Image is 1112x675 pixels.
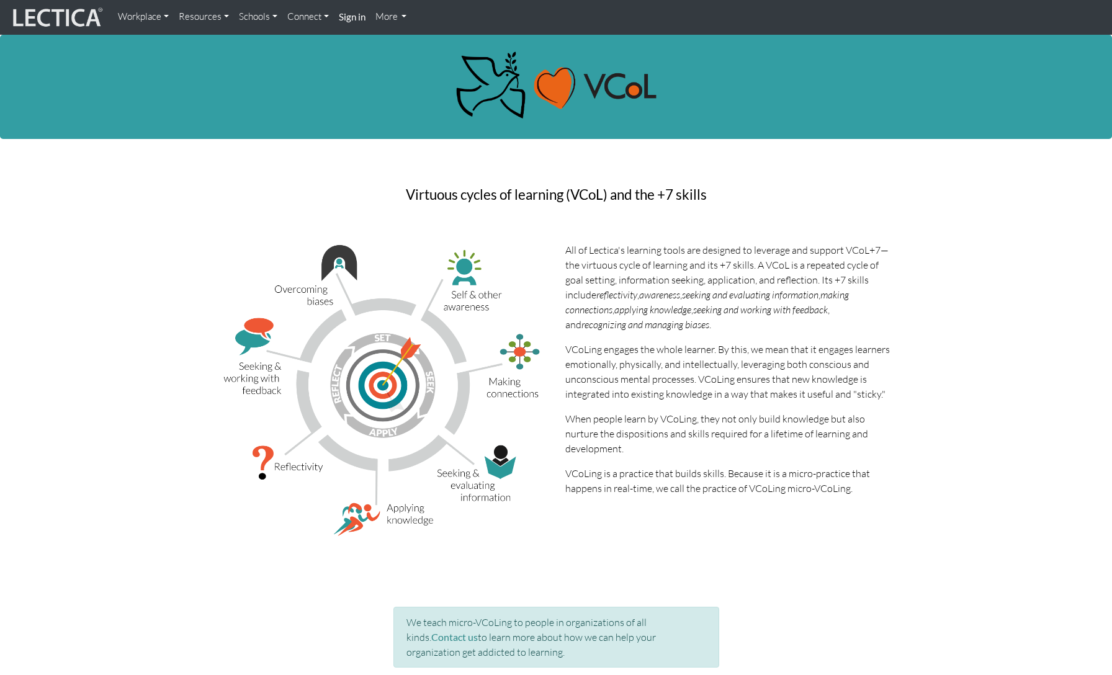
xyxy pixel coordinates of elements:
p: VCoLing engages the whole learner. By this, we mean that it engages learners emotionally, physica... [565,342,891,401]
i: recognizing and managing biases [581,318,709,331]
a: Resources [174,5,234,29]
img: lecticalive [10,6,103,29]
a: Connect [282,5,334,29]
a: Workplace [113,5,174,29]
strong: Sign in [339,11,365,22]
i: making connections [565,288,849,316]
p: When people learn by VCoLing, they not only build knowledge but also nurture the dispositions and... [565,411,891,456]
a: Contact us [431,631,478,643]
h3: Virtuous cycles of learning (VCoL) and the +7 skills [393,187,719,203]
i: applying knowledge [614,303,691,316]
a: More [370,5,412,29]
i: seeking and evaluating information [682,288,818,301]
a: Schools [234,5,282,29]
p: All of Lectica's learning tools are designed to leverage and support VCoL+7—the virtuous cycle of... [565,243,891,332]
img: VCoL+7 illustration [221,243,547,538]
i: awareness [639,288,680,301]
i: seeking and working with feedback [693,303,828,316]
a: Sign in [334,5,370,30]
div: We teach micro-VCoLing to people in organizations of all kinds. to learn more about how we can he... [393,607,719,668]
i: reflectivity [596,288,637,301]
p: VCoLing is a practice that builds skills. Because it is a micro-practice that happens in real-tim... [565,466,891,496]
